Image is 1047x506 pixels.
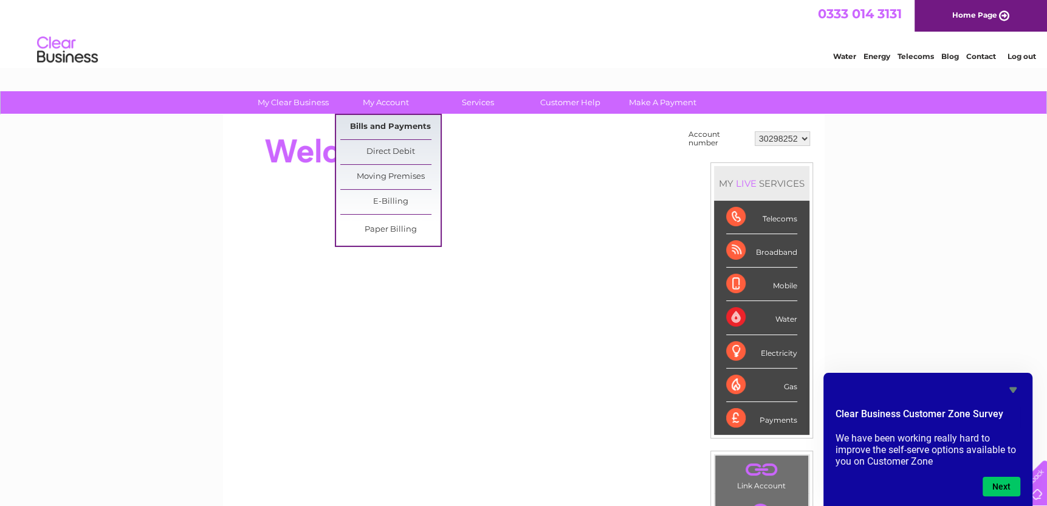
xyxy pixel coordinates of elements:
div: MY SERVICES [714,166,809,201]
a: Contact [966,52,996,61]
a: Make A Payment [613,91,713,114]
div: Mobile [726,268,797,301]
a: My Clear Business [243,91,343,114]
a: Blog [941,52,959,61]
div: Water [726,301,797,334]
div: Electricity [726,335,797,369]
a: Telecoms [898,52,934,61]
a: 0333 014 3131 [818,6,902,21]
a: Services [428,91,528,114]
div: Clear Business is a trading name of Verastar Limited (registered in [GEOGRAPHIC_DATA] No. 3667643... [237,7,811,59]
a: Direct Debit [340,140,441,164]
img: logo.png [36,32,98,69]
div: Clear Business Customer Zone Survey [836,383,1020,496]
div: Telecoms [726,201,797,234]
a: Moving Premises [340,165,441,189]
a: Energy [863,52,890,61]
h2: Clear Business Customer Zone Survey [836,407,1020,428]
td: Account number [685,127,752,150]
div: Payments [726,402,797,435]
div: Gas [726,369,797,402]
a: Log out [1007,52,1035,61]
a: Water [833,52,856,61]
a: . [718,459,805,480]
button: Hide survey [1006,383,1020,397]
button: Next question [983,477,1020,496]
a: Bills and Payments [340,115,441,139]
a: Customer Help [520,91,620,114]
a: E-Billing [340,190,441,214]
div: Broadband [726,234,797,268]
a: My Account [335,91,436,114]
td: Link Account [715,455,809,493]
a: Paper Billing [340,218,441,242]
div: LIVE [733,178,759,189]
p: We have been working really hard to improve the self-serve options available to you on Customer Zone [836,432,1020,467]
